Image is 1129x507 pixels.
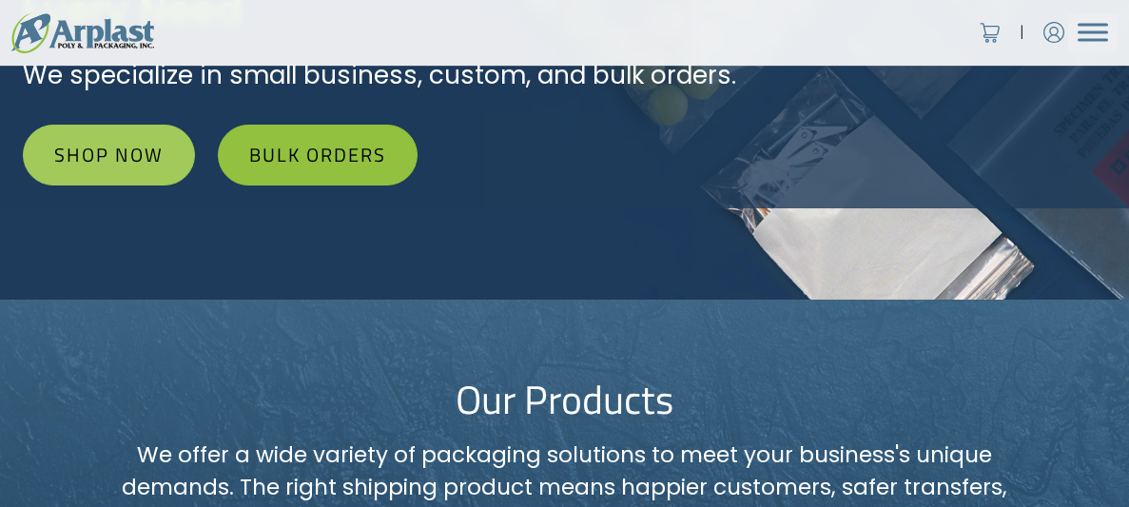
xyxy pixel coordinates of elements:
button: Menu [1078,24,1108,42]
a: Shop Now [23,125,195,185]
a: Bulk Orders [218,125,418,185]
p: We specialize in small business, custom, and bulk orders. [23,57,1106,94]
img: logo [11,12,154,53]
h2: Our Products [120,376,1010,423]
span: | [1020,21,1024,44]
